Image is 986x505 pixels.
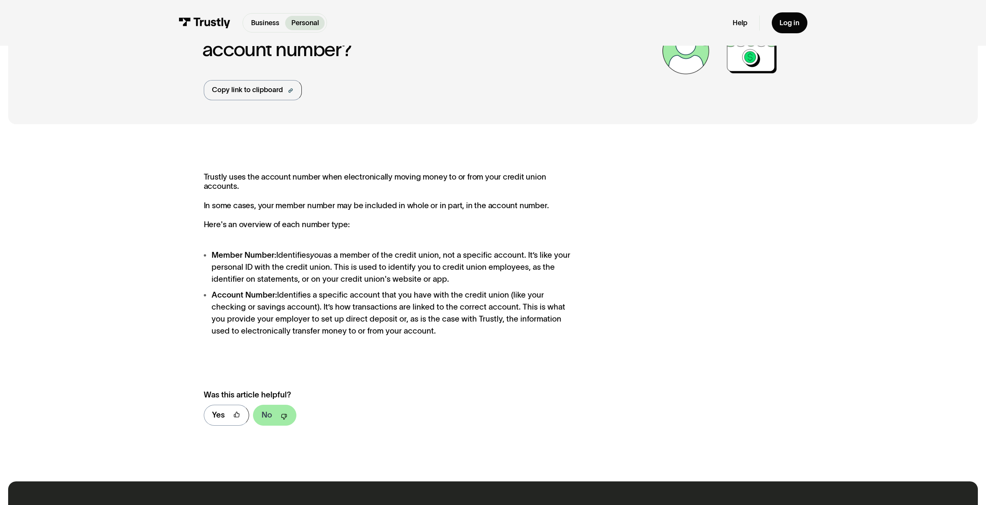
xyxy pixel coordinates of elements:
[245,16,285,30] a: Business
[253,405,296,426] a: No
[262,409,272,421] div: No
[179,17,231,28] img: Trustly Logo
[212,85,283,95] div: Copy link to clipboard
[212,409,225,421] div: Yes
[291,18,319,28] p: Personal
[780,19,799,27] div: Log in
[204,172,576,229] p: Trustly uses the account number when electronically moving money to or from your credit union acc...
[204,389,555,401] div: Was this article helpful?
[212,250,276,259] strong: Member Number:
[204,405,249,426] a: Yes
[212,290,277,299] strong: Account Number:
[733,19,747,27] a: Help
[204,80,302,100] a: Copy link to clipboard
[772,12,807,33] a: Log in
[204,289,576,337] li: Identifies a specific account that you have with the credit union (like your checking or savings ...
[204,249,576,285] li: Identifies as a member of the credit union, not a specific account. It’s like your personal ID wi...
[251,18,279,28] p: Business
[310,250,324,259] em: you
[285,16,325,30] a: Personal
